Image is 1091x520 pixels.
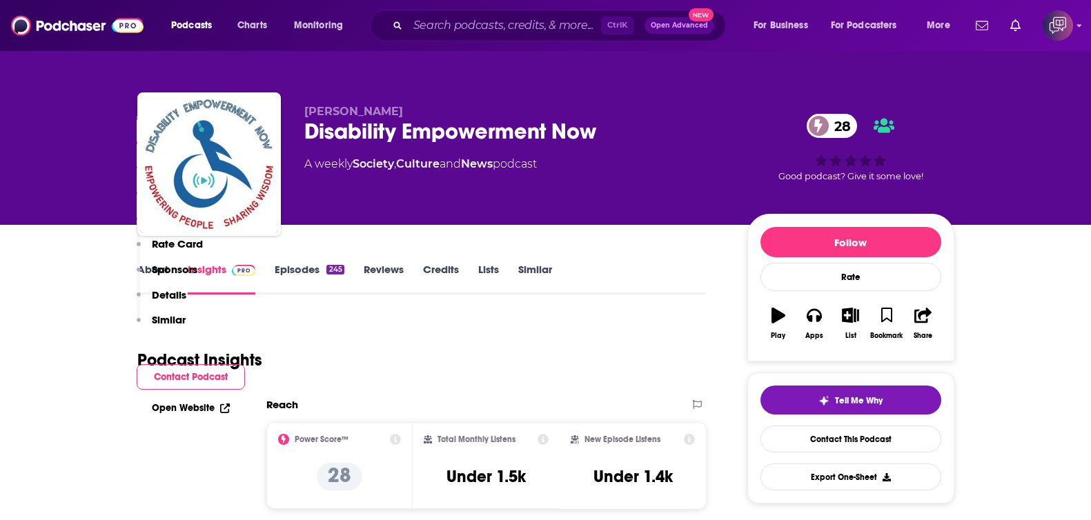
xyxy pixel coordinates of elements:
[275,263,344,294] a: Episodes245
[326,265,344,274] div: 245
[754,16,808,35] span: For Business
[584,434,660,444] h2: New Episode Listens
[137,288,186,314] button: Details
[832,299,868,348] button: List
[518,263,552,294] a: Similar
[822,14,917,37] button: open menu
[152,402,230,414] a: Open Website
[237,16,267,35] span: Charts
[304,156,537,172] div: A weekly podcast
[747,105,954,190] div: 28Good podcast? Give it some love!
[820,114,858,138] span: 28
[396,157,440,170] a: Culture
[689,8,714,21] span: New
[1005,14,1026,37] a: Show notifications dropdown
[869,299,905,348] button: Bookmark
[140,95,278,233] img: Disability Empowerment Now
[295,434,348,444] h2: Power Score™
[461,157,493,170] a: News
[905,299,941,348] button: Share
[1043,10,1073,41] img: User Profile
[394,157,396,170] span: ,
[970,14,994,37] a: Show notifications dropdown
[137,263,197,288] button: Sponsors
[317,463,362,490] p: 28
[438,434,515,444] h2: Total Monthly Listens
[835,395,883,406] span: Tell Me Why
[1043,10,1073,41] span: Logged in as corioliscompany
[284,14,361,37] button: open menu
[161,14,230,37] button: open menu
[137,313,186,339] button: Similar
[440,157,461,170] span: and
[831,16,897,35] span: For Podcasters
[818,395,829,406] img: tell me why sparkle
[294,16,343,35] span: Monitoring
[870,332,903,340] div: Bookmark
[11,12,144,39] img: Podchaser - Follow, Share and Rate Podcasts
[408,14,601,37] input: Search podcasts, credits, & more...
[353,157,394,170] a: Society
[593,466,673,487] h3: Under 1.4k
[760,386,941,414] button: tell me why sparkleTell Me Why
[778,171,923,181] span: Good podcast? Give it some love!
[805,332,823,340] div: Apps
[446,466,526,487] h3: Under 1.5k
[152,313,186,326] p: Similar
[137,364,245,390] button: Contact Podcast
[152,288,186,301] p: Details
[1043,10,1073,41] button: Show profile menu
[760,227,941,257] button: Follow
[601,17,633,34] span: Ctrl K
[914,332,932,340] div: Share
[796,299,832,348] button: Apps
[383,10,739,41] div: Search podcasts, credits, & more...
[845,332,856,340] div: List
[760,263,941,291] div: Rate
[152,263,197,276] p: Sponsors
[917,14,967,37] button: open menu
[651,22,708,29] span: Open Advanced
[760,299,796,348] button: Play
[760,426,941,452] a: Contact This Podcast
[771,332,785,340] div: Play
[364,263,404,294] a: Reviews
[228,14,275,37] a: Charts
[927,16,950,35] span: More
[645,17,714,34] button: Open AdvancedNew
[266,398,298,411] h2: Reach
[760,463,941,490] button: Export One-Sheet
[423,263,459,294] a: Credits
[304,105,403,118] span: [PERSON_NAME]
[744,14,825,37] button: open menu
[171,16,212,35] span: Podcasts
[478,263,499,294] a: Lists
[807,114,858,138] a: 28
